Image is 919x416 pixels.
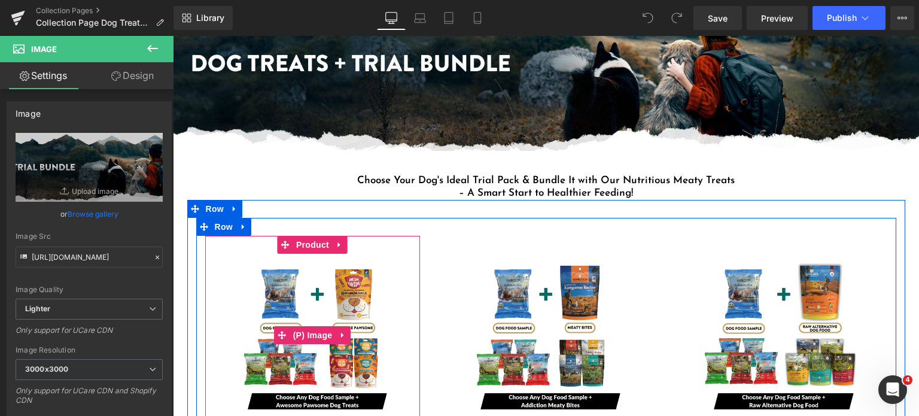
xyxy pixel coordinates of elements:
a: Collection Pages [36,6,174,16]
a: New Library [174,6,233,30]
span: Save [708,12,728,25]
button: Publish [813,6,885,30]
div: Only support for UCare CDN and Shopify CDN [16,386,163,413]
div: or [16,208,163,220]
b: Lighter [25,304,50,313]
span: Row [39,182,63,200]
span: Row [30,164,54,182]
span: Product [120,200,159,218]
a: Desktop [377,6,406,30]
span: 4 [903,375,912,385]
div: Only support for UCare CDN [16,326,163,343]
a: Mobile [463,6,492,30]
span: Preview [761,12,793,25]
div: Image Src [16,232,163,241]
a: Design [89,62,176,89]
a: Browse gallery [68,204,118,224]
p: Choose Your Dog's Ideal Trial Pack & Bundle It with Our Nutritious Meaty Treats – A Smart Start t... [9,139,737,163]
img: [Dog Feed Bundle] Addiction Dry Dog Food Trial Packs + Air-dried Topper [525,218,687,381]
a: Expand / Collapse [159,200,175,218]
a: Laptop [406,6,434,30]
span: Library [196,13,224,23]
div: Image Resolution [16,346,163,354]
a: Expand / Collapse [63,182,78,200]
button: Redo [665,6,689,30]
button: More [890,6,914,30]
iframe: Intercom live chat [878,375,907,404]
img: Dog Food Trial Pack Bundle + Meaty Bites Dog Treats [291,218,454,381]
div: Image Quality [16,286,163,294]
div: Image [16,102,41,119]
span: Collection Page Dog Treats + Sample Products [36,18,151,28]
span: Publish [827,13,857,23]
input: Link [16,247,163,268]
b: 3000x3000 [25,365,68,374]
span: (P) Image [117,290,163,308]
a: Expand / Collapse [54,164,69,182]
span: Image [31,44,57,54]
a: Expand / Collapse [162,290,178,308]
img: Dog Food Trial Pack Bundle + Awesome Pawsome Dog Treats [59,218,221,381]
button: Undo [636,6,660,30]
a: Tablet [434,6,463,30]
a: Preview [747,6,808,30]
